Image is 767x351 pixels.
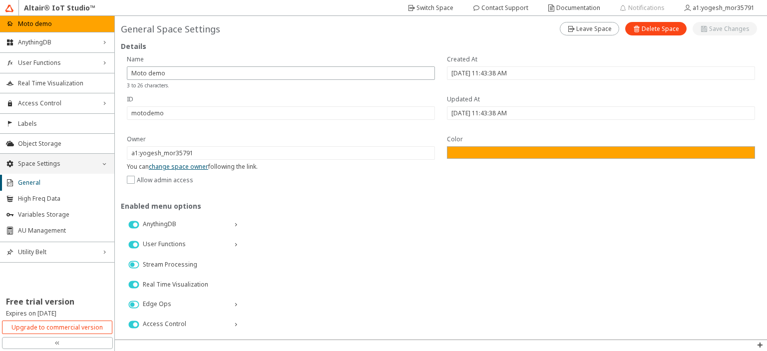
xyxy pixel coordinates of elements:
[121,215,246,235] div: AnythingDB
[127,162,435,171] div: You can following the link.
[18,59,96,67] span: User Functions
[143,320,186,328] span: Access Control
[18,120,108,128] span: Labels
[143,240,186,248] span: User Functions
[121,41,761,51] unity-typography: Details
[137,176,193,184] unity-typography: Allow admin access
[121,235,246,255] div: User Functions
[143,281,208,293] span: Real Time Visualization
[18,140,108,148] span: Object Storage
[143,261,197,273] span: Stream Processing
[121,201,761,211] unity-typography: Enabled menu options
[143,300,171,308] span: Edge Ops
[18,19,52,28] p: Moto demo
[18,99,96,107] span: Access Control
[143,220,176,228] span: AnythingDB
[18,195,108,203] span: High Freq Data
[149,162,208,171] a: change space owner
[121,315,246,335] div: Access Control
[447,135,755,146] unity-typography: Color
[121,295,246,315] div: Edge Ops
[18,160,96,168] span: Space Settings
[18,248,96,256] span: Utility Belt
[18,227,108,235] span: AU Management
[18,79,108,87] span: Real Time Visualization
[18,179,108,187] span: General
[18,38,96,46] span: AnythingDB
[18,211,108,219] span: Variables Storage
